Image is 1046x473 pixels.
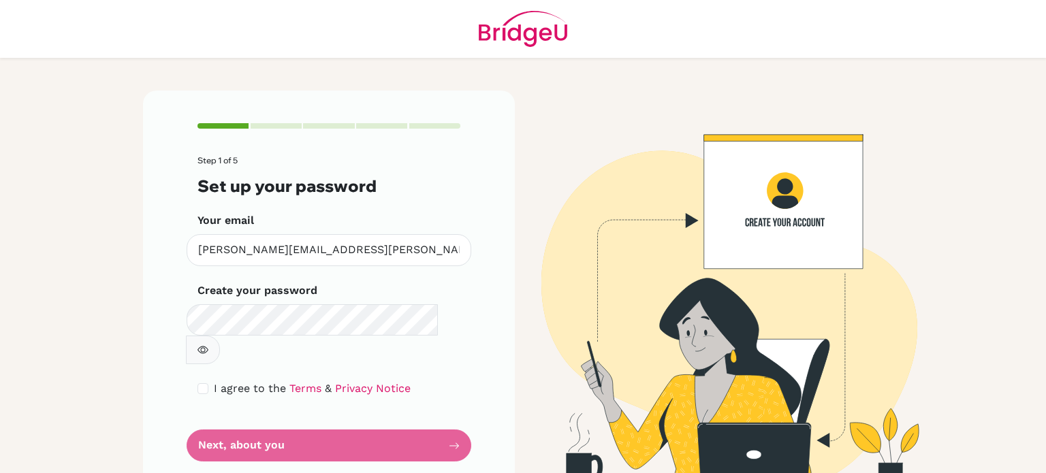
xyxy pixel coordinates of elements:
[197,155,238,165] span: Step 1 of 5
[197,212,254,229] label: Your email
[197,176,460,196] h3: Set up your password
[187,234,471,266] input: Insert your email*
[335,382,411,395] a: Privacy Notice
[289,382,321,395] a: Terms
[214,382,286,395] span: I agree to the
[197,282,317,299] label: Create your password
[325,382,332,395] span: &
